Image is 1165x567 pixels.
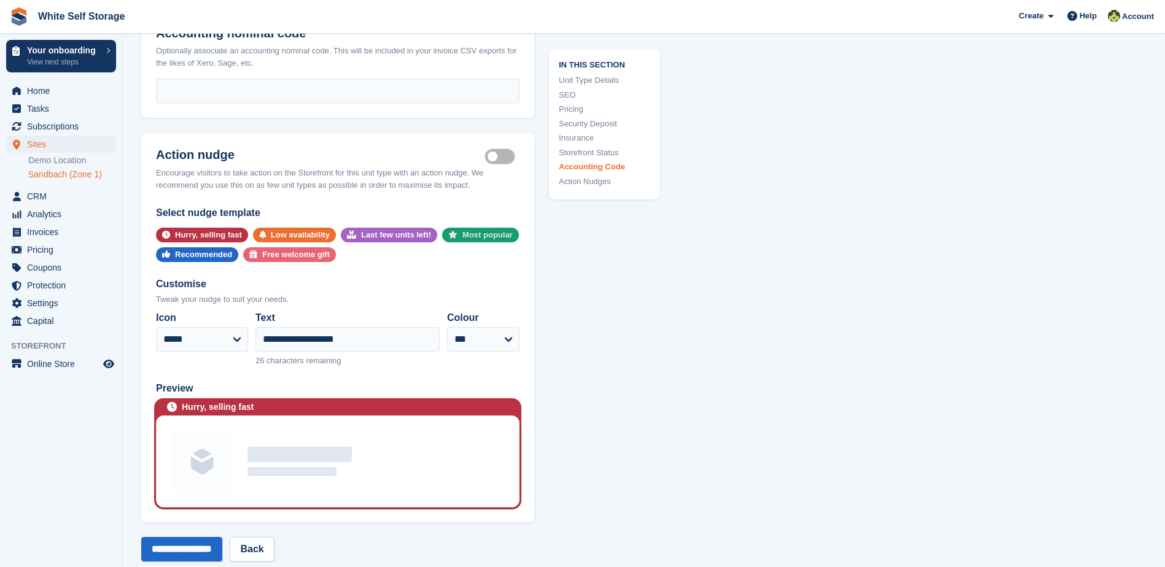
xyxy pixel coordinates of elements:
[1080,10,1097,22] span: Help
[1019,10,1043,22] span: Create
[1108,10,1120,22] img: Jay White
[6,118,116,135] a: menu
[156,206,520,220] div: Select nudge template
[156,277,520,291] div: Customise
[271,228,330,242] div: Low availability
[559,117,650,129] a: Security Deposit
[27,100,101,117] span: Tasks
[462,228,513,242] div: Most popular
[27,223,101,241] span: Invoices
[485,156,520,158] label: Is active
[156,147,485,162] h2: Action nudge
[156,228,248,242] button: Hurry, selling fast
[6,277,116,294] a: menu
[27,259,101,276] span: Coupons
[101,357,116,371] a: Preview store
[6,241,116,258] a: menu
[6,188,116,205] a: menu
[447,310,520,325] label: Colour
[182,401,254,414] div: Hurry, selling fast
[559,58,650,69] span: In this section
[559,146,650,158] a: Storefront Status
[6,259,116,276] a: menu
[6,82,116,99] a: menu
[6,206,116,223] a: menu
[28,169,116,180] a: Sandbach (Zone 1)
[267,356,341,365] span: characters remaining
[559,74,650,87] a: Unit Type Details
[243,247,336,262] button: Free welcome gift
[33,6,130,26] a: White Self Storage
[361,228,431,242] div: Last few units left!
[27,188,101,205] span: CRM
[6,223,116,241] a: menu
[27,118,101,135] span: Subscriptions
[1122,10,1154,23] span: Account
[6,355,116,372] a: menu
[230,537,274,561] a: Back
[253,228,336,242] button: Low availability
[27,355,101,372] span: Online Store
[6,40,116,72] a: Your onboarding View next steps
[559,88,650,101] a: SEO
[6,100,116,117] a: menu
[28,155,116,166] a: Demo Location
[6,312,116,330] a: menu
[156,45,520,69] div: Optionally associate an accounting nominal code. This will be included in your invoice CSV export...
[27,277,101,294] span: Protection
[27,295,101,312] span: Settings
[10,7,28,26] img: stora-icon-8386f47178a22dfd0bd8f6a31ec36ba5ce8667c1dd55bd0f319d3a0aa187defe.svg
[156,310,248,325] label: Icon
[341,228,437,242] button: Last few units left!
[156,381,520,396] div: Preview
[156,167,520,191] div: Encourage visitors to take action on the Storefront for this unit type with an action nudge. We r...
[559,103,650,115] a: Pricing
[156,247,238,262] button: Recommended
[442,228,519,242] button: Most popular
[156,293,520,306] div: Tweak your nudge to suit your needs.
[27,312,101,330] span: Capital
[255,356,264,365] span: 26
[559,132,650,144] a: Insurance
[27,46,100,55] p: Your onboarding
[27,82,101,99] span: Home
[6,136,116,153] a: menu
[27,136,101,153] span: Sites
[255,310,440,325] label: Text
[175,228,242,242] div: Hurry, selling fast
[27,206,101,223] span: Analytics
[175,247,232,262] div: Recommended
[27,56,100,67] p: View next steps
[27,241,101,258] span: Pricing
[171,431,233,492] img: Unit group image placeholder
[559,161,650,173] a: Accounting Code
[11,340,122,352] span: Storefront
[559,175,650,187] a: Action Nudges
[262,247,330,262] div: Free welcome gift
[6,295,116,312] a: menu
